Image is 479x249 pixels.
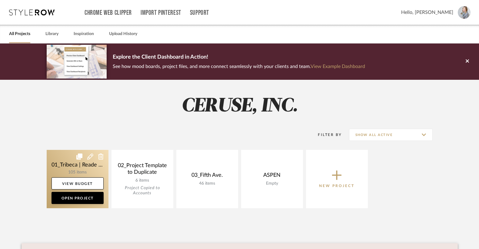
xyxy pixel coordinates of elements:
img: avatar [458,6,471,19]
a: Inspiration [74,30,94,38]
div: ASPEN [246,172,298,181]
a: Support [190,10,209,15]
a: All Projects [9,30,30,38]
div: 46 items [181,181,233,186]
p: Explore the Client Dashboard in Action! [113,53,365,62]
h2: CERUSE, INC. [22,95,458,118]
p: New Project [319,183,354,189]
div: 02_Project Template to Duplicate [116,162,168,178]
button: New Project [306,150,368,208]
a: Chrome Web Clipper [85,10,132,15]
div: Empty [246,181,298,186]
a: View Example Dashboard [311,64,365,69]
div: Project Copied to Accounts [116,186,168,196]
span: Hello, [PERSON_NAME] [401,9,453,16]
a: View Budget [52,177,104,189]
div: 6 items [116,178,168,183]
div: Filter By [310,132,342,138]
a: Upload History [109,30,137,38]
div: 03_Fifth Ave. [181,172,233,181]
a: Open Project [52,192,104,204]
a: Library [45,30,58,38]
p: See how mood boards, project files, and more connect seamlessly with your clients and team. [113,62,365,71]
a: Import Pinterest [141,10,181,15]
img: d5d033c5-7b12-40c2-a960-1ecee1989c38.png [47,45,107,78]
